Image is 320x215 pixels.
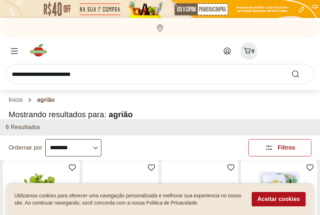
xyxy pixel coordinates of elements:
h1: Mostrando resultados para: [9,110,311,119]
button: Carrinho [240,42,257,60]
span: agrião [37,97,55,103]
span: Filtros [278,145,295,151]
input: search [6,64,314,84]
span: agrião [109,110,133,119]
button: Menu [6,42,23,60]
h2: 6 Resultados [6,123,40,131]
label: Ordernar por [9,144,42,152]
svg: Abrir Filtros [265,143,273,152]
p: Utilizamos cookies para oferecer uma navegação personalizada e melhorar sua experiencia no nosso ... [14,192,243,206]
span: 0 [252,48,255,54]
a: Início [9,97,23,103]
button: Submit Search [291,70,308,78]
button: Aceitar cookies [252,192,306,206]
img: Hortifruti [29,43,53,58]
button: Filtros [248,139,311,156]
